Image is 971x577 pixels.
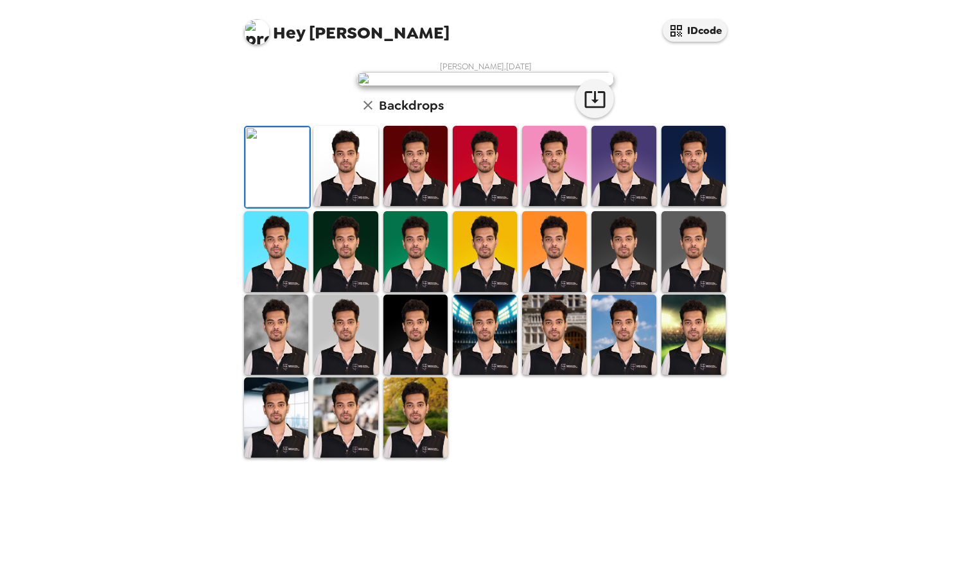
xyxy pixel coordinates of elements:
button: IDcode [663,19,727,42]
h6: Backdrops [379,95,444,116]
span: [PERSON_NAME] , [DATE] [440,61,532,72]
span: [PERSON_NAME] [244,13,450,42]
span: Hey [273,21,305,44]
img: Original [245,127,310,207]
img: user [357,72,614,86]
img: profile pic [244,19,270,45]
